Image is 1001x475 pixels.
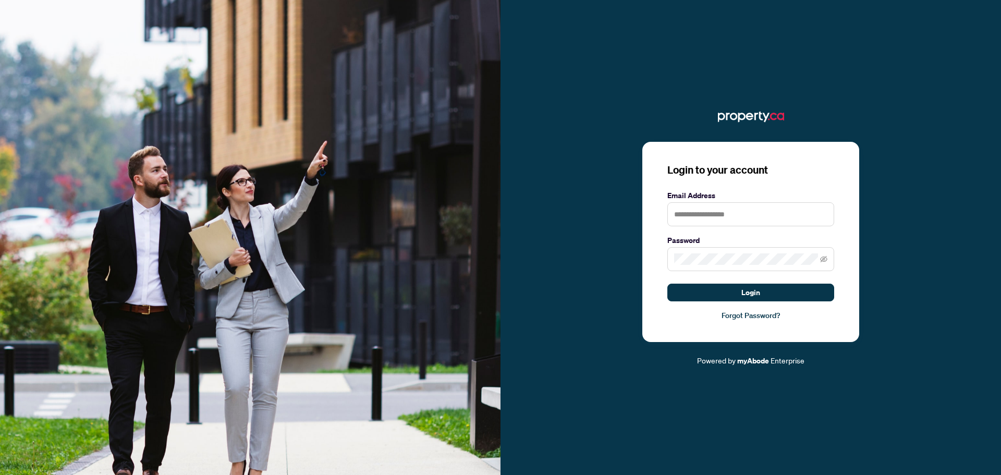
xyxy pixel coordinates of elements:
span: eye-invisible [820,255,827,263]
span: Enterprise [771,356,804,365]
a: Forgot Password? [667,310,834,321]
img: ma-logo [718,108,784,125]
span: Login [741,284,760,301]
button: Login [667,284,834,301]
span: Powered by [697,356,736,365]
label: Email Address [667,190,834,201]
h3: Login to your account [667,163,834,177]
a: myAbode [737,355,769,367]
label: Password [667,235,834,246]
